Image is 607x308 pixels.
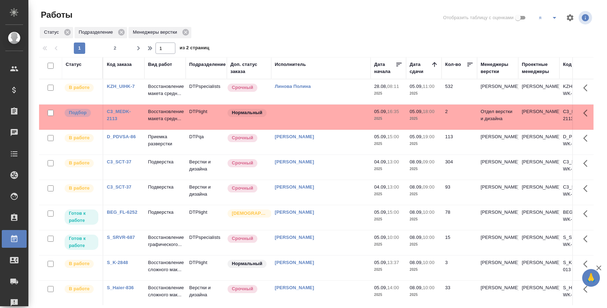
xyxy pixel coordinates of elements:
div: Дата сдачи [410,61,431,75]
div: Исполнитель выполняет работу [64,133,99,143]
td: 3 [442,256,477,280]
a: Линова Полина [275,84,311,89]
td: Верстки и дизайна [186,281,227,306]
div: Исполнитель выполняет работу [64,83,99,93]
p: Подверстка [148,184,182,191]
div: Статус [66,61,82,68]
p: 10:00 [423,285,434,290]
span: Настроить таблицу [562,9,579,26]
button: Здесь прячутся важные кнопки [579,105,596,122]
div: Исполнитель выполняет работу [64,158,99,168]
p: 2025 [410,291,438,298]
div: Подразделение [75,27,127,38]
a: [PERSON_NAME] [275,134,314,139]
p: Приемка разверстки [148,133,182,147]
button: Здесь прячутся важные кнопки [579,205,596,222]
p: [DEMOGRAPHIC_DATA] [232,210,267,217]
p: 05.09, [374,235,387,240]
td: S_K-2848-WK-013 [559,256,601,280]
div: Кол-во [445,61,461,68]
p: 13:00 [387,159,399,164]
div: Исполнитель выполняет работу [64,184,99,193]
p: 10:00 [423,235,434,240]
p: 08.09, [410,159,423,164]
a: [PERSON_NAME] [275,285,314,290]
p: [PERSON_NAME] [481,184,515,191]
span: Отобразить таблицу с оценками [443,14,514,21]
p: 2025 [374,216,403,223]
td: [PERSON_NAME] [518,79,559,104]
p: 15:00 [387,209,399,215]
p: 05.09, [374,260,387,265]
td: [PERSON_NAME] [518,230,559,255]
p: 2025 [410,216,438,223]
p: 16:35 [387,109,399,114]
p: 08.09, [410,184,423,190]
p: 28.08, [374,84,387,89]
td: Верстки и дизайна [186,155,227,180]
a: BEG_FL-6252 [107,209,137,215]
div: Проектные менеджеры [522,61,556,75]
div: Исполнитель может приступить к работе [64,209,99,225]
p: 09:00 [423,159,434,164]
div: split button [533,12,562,23]
p: 05.09, [374,285,387,290]
a: [PERSON_NAME] [275,235,314,240]
p: Подверстка [148,158,182,166]
div: Менеджеры верстки [481,61,515,75]
td: [PERSON_NAME] [518,130,559,155]
p: 05.09, [374,134,387,139]
p: 2025 [374,115,403,122]
td: S_Haier-836-WK-012 [559,281,601,306]
div: Дата начала [374,61,395,75]
td: 532 [442,79,477,104]
p: 05.09, [410,84,423,89]
div: Вид работ [148,61,172,68]
p: Статус [44,29,61,36]
a: S_Haier-836 [107,285,134,290]
a: [PERSON_NAME] [275,260,314,265]
td: DTPlight [186,256,227,280]
p: Срочный [232,134,253,141]
p: Подбор [69,109,87,116]
td: 304 [442,155,477,180]
p: 08.09, [410,209,423,215]
p: 13:37 [387,260,399,265]
p: Восстановление сложного мак... [148,259,182,273]
p: 10:00 [387,235,399,240]
td: D_PDVSA-86-WK-021 [559,130,601,155]
a: S_K-2848 [107,260,128,265]
p: 05.09, [410,109,423,114]
p: В работе [69,159,89,167]
a: S_SRVR-687 [107,235,135,240]
div: Статус [40,27,73,38]
p: Срочный [232,285,253,292]
p: 18:00 [423,109,434,114]
td: S_SRVR-687-WK-010 [559,230,601,255]
button: Здесь прячутся важные кнопки [579,79,596,96]
button: Здесь прячутся важные кнопки [579,155,596,172]
a: [PERSON_NAME] [275,159,314,164]
span: 🙏 [585,270,597,285]
a: [PERSON_NAME] [275,184,314,190]
td: [PERSON_NAME] [518,180,559,205]
p: Срочный [232,159,253,167]
p: В работе [69,185,89,192]
button: Здесь прячутся важные кнопки [579,180,596,197]
p: Восстановление макета средн... [148,83,182,97]
p: 08.09, [410,285,423,290]
p: 08.09, [410,260,423,265]
td: C3_SCT-37-WK-038 [559,180,601,205]
div: Исполнитель выполняет работу [64,259,99,269]
a: C3_SCT-37 [107,159,131,164]
button: Здесь прячутся важные кнопки [579,281,596,298]
p: 2025 [374,241,403,248]
p: Нормальный [232,260,262,267]
p: Восстановление графического... [148,234,182,248]
p: 2025 [410,191,438,198]
p: 09:00 [423,184,434,190]
td: KZH_UIHK-7-WK-015 [559,79,601,104]
button: 2 [109,43,121,54]
p: Подразделение [79,29,115,36]
p: 05.09, [410,134,423,139]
